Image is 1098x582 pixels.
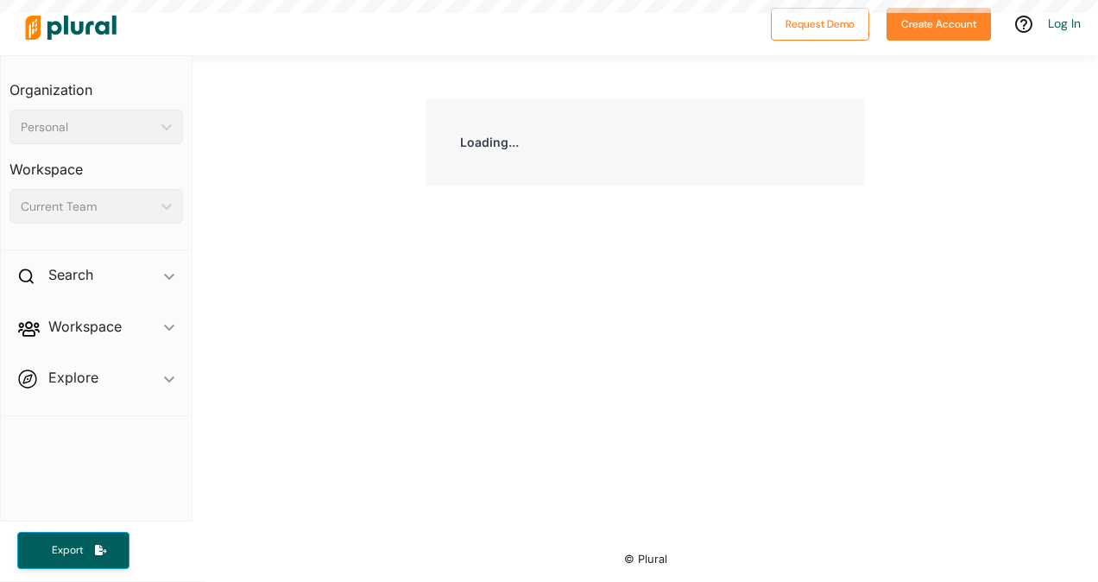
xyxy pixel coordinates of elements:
[40,543,95,558] span: Export
[17,532,129,569] button: Export
[21,118,155,136] div: Personal
[48,265,93,284] h2: Search
[771,14,869,32] a: Request Demo
[624,553,667,566] small: © Plural
[887,14,991,32] a: Create Account
[771,8,869,41] button: Request Demo
[9,65,183,103] h3: Organization
[887,8,991,41] button: Create Account
[21,198,155,216] div: Current Team
[9,144,183,182] h3: Workspace
[1048,16,1081,31] a: Log In
[426,98,865,186] div: Loading...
